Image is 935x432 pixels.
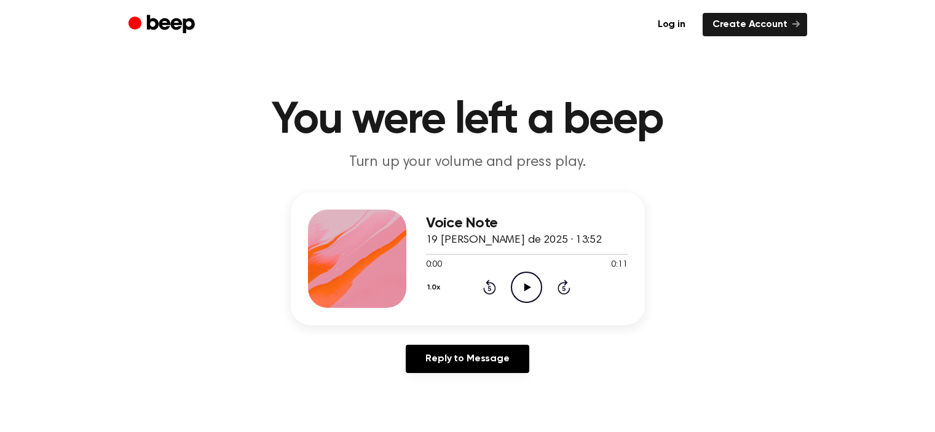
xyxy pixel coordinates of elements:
span: 0:11 [611,259,627,272]
a: Reply to Message [406,345,529,373]
a: Beep [128,13,198,37]
span: 19 [PERSON_NAME] de 2025 · 13:52 [426,235,602,246]
a: Log in [648,13,695,36]
button: 1.0x [426,277,445,298]
a: Create Account [703,13,807,36]
h1: You were left a beep [153,98,783,143]
span: 0:00 [426,259,442,272]
h3: Voice Note [426,215,628,232]
p: Turn up your volume and press play. [232,152,704,173]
